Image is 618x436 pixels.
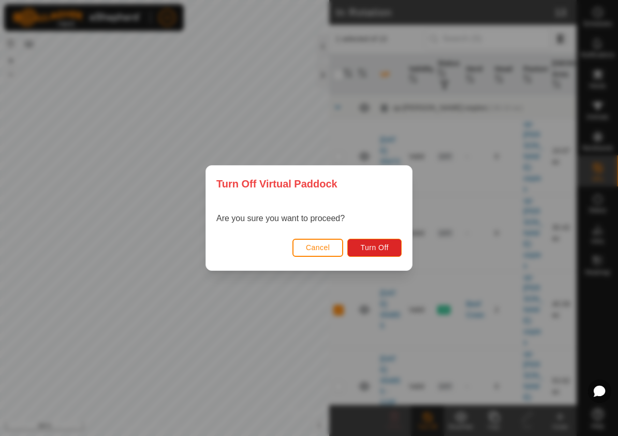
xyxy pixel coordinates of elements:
[292,239,344,257] button: Cancel
[347,239,402,257] button: Turn Off
[216,176,337,192] span: Turn Off Virtual Paddock
[360,243,389,252] span: Turn Off
[216,212,345,225] p: Are you sure you want to proceed?
[306,243,330,252] span: Cancel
